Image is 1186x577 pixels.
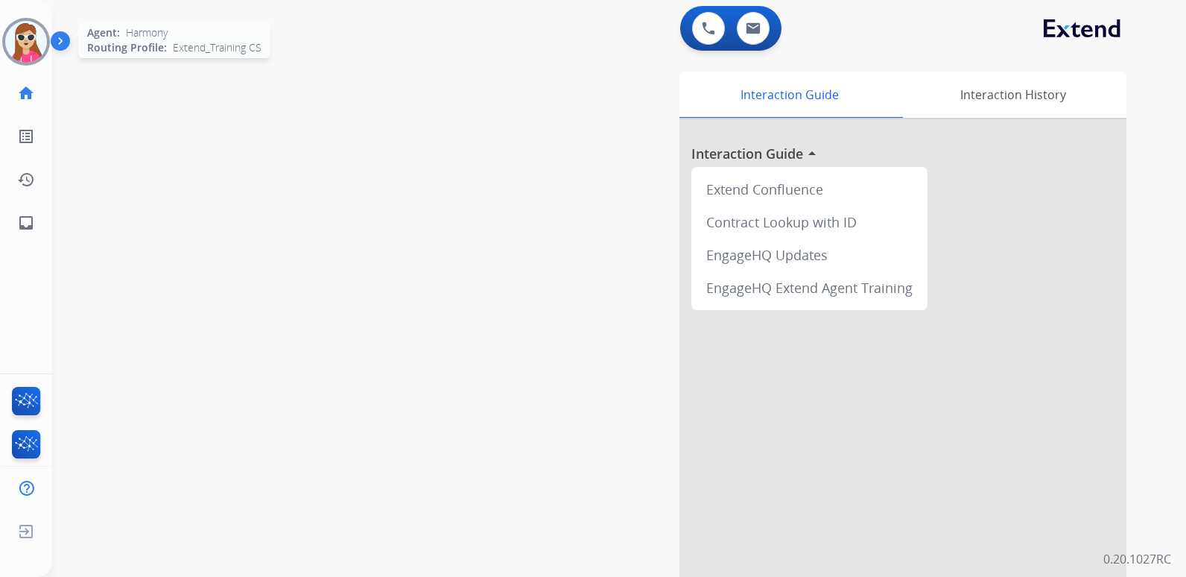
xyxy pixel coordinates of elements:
mat-icon: history [17,171,35,189]
span: Extend_Training CS [173,40,261,55]
div: Contract Lookup with ID [697,206,922,239]
span: Routing Profile: [87,40,167,55]
img: avatar [5,21,47,63]
span: Agent: [87,25,120,40]
mat-icon: inbox [17,214,35,232]
div: EngageHQ Updates [697,239,922,271]
div: Interaction Guide [679,72,899,118]
p: 0.20.1027RC [1103,550,1171,568]
mat-icon: home [17,84,35,102]
span: Harmony [126,25,168,40]
div: EngageHQ Extend Agent Training [697,271,922,304]
mat-icon: list_alt [17,127,35,145]
div: Extend Confluence [697,173,922,206]
div: Interaction History [899,72,1126,118]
